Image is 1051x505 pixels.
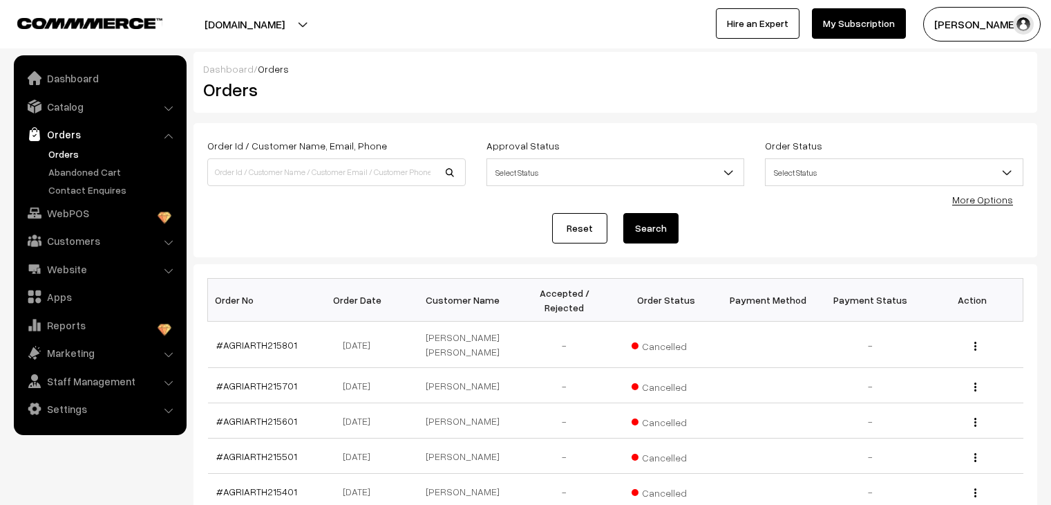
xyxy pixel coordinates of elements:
td: - [513,368,616,403]
th: Payment Method [717,279,820,322]
button: Search [623,213,679,244]
img: Menu [974,342,976,351]
a: #AGRIARTH215701 [216,380,297,392]
td: [PERSON_NAME] [412,439,514,474]
a: Orders [45,147,182,161]
div: / [203,62,1028,76]
th: Accepted / Rejected [513,279,616,322]
a: COMMMERCE [17,14,138,30]
th: Action [921,279,1023,322]
td: - [513,403,616,439]
a: #AGRIARTH215501 [216,450,297,462]
label: Order Id / Customer Name, Email, Phone [207,138,387,153]
span: Cancelled [632,447,701,465]
img: Menu [974,488,976,497]
span: Select Status [487,160,744,185]
th: Payment Status [820,279,922,322]
a: WebPOS [17,201,182,226]
a: Abandoned Cart [45,165,182,179]
span: Cancelled [632,482,701,500]
img: user [1013,14,1034,35]
button: [DOMAIN_NAME] [156,7,333,42]
th: Order Date [310,279,412,322]
td: [PERSON_NAME] [412,403,514,439]
th: Order No [208,279,310,322]
label: Approval Status [486,138,560,153]
input: Order Id / Customer Name / Customer Email / Customer Phone [207,158,466,186]
a: #AGRIARTH215801 [216,339,297,351]
td: [DATE] [310,439,412,474]
a: #AGRIARTH215401 [216,486,297,497]
td: - [820,439,922,474]
span: Select Status [486,158,745,186]
a: Orders [17,122,182,147]
img: COMMMERCE [17,18,162,28]
td: [PERSON_NAME] [PERSON_NAME] [412,322,514,368]
td: - [820,403,922,439]
td: [DATE] [310,322,412,368]
span: Orders [258,63,289,75]
a: More Options [952,194,1013,205]
span: Cancelled [632,376,701,394]
a: Staff Management [17,369,182,394]
img: Menu [974,383,976,392]
a: Reports [17,313,182,338]
a: My Subscription [812,8,906,39]
span: Cancelled [632,336,701,353]
h2: Orders [203,79,464,100]
span: Select Status [766,160,1023,185]
a: Catalog [17,94,182,119]
a: Dashboard [17,66,182,91]
img: Menu [974,453,976,462]
td: - [513,439,616,474]
button: [PERSON_NAME] [923,7,1041,42]
a: Dashboard [203,63,254,75]
td: [PERSON_NAME] [412,368,514,403]
a: #AGRIARTH215601 [216,415,297,427]
th: Customer Name [412,279,514,322]
span: Select Status [765,158,1023,186]
a: Reset [552,213,607,244]
a: Website [17,257,182,282]
a: Hire an Expert [716,8,799,39]
td: - [513,322,616,368]
img: Menu [974,418,976,427]
th: Order Status [616,279,718,322]
td: [DATE] [310,403,412,439]
a: Apps [17,284,182,309]
td: [DATE] [310,368,412,403]
a: Contact Enquires [45,183,182,197]
a: Settings [17,396,182,421]
td: - [820,368,922,403]
label: Order Status [765,138,822,153]
span: Cancelled [632,412,701,430]
td: - [820,322,922,368]
a: Customers [17,228,182,253]
a: Marketing [17,340,182,365]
